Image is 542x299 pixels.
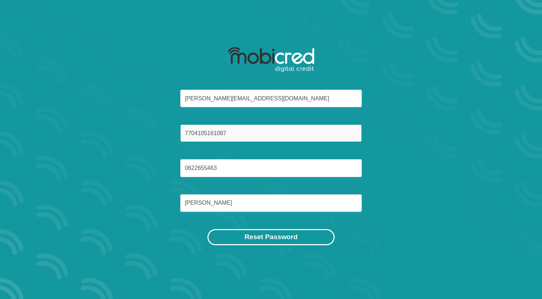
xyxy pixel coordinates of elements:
img: mobicred logo [228,47,314,72]
input: ID Number [180,124,362,142]
input: Surname [180,194,362,212]
button: Reset Password [207,229,334,245]
input: Email [180,90,362,107]
input: Cellphone Number [180,159,362,177]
